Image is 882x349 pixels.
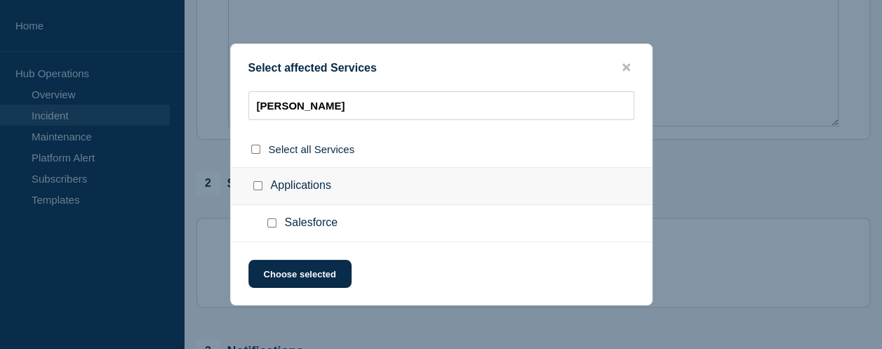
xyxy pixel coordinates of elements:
input: Search [248,91,634,120]
input: select all checkbox [251,145,260,154]
button: Choose selected [248,260,352,288]
span: Salesforce [285,216,338,230]
button: close button [618,61,634,74]
span: Select all Services [269,143,355,155]
div: Applications [231,167,652,205]
input: Salesforce checkbox [267,218,276,228]
div: Select affected Services [231,61,652,74]
input: Applications checkbox [253,181,262,190]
